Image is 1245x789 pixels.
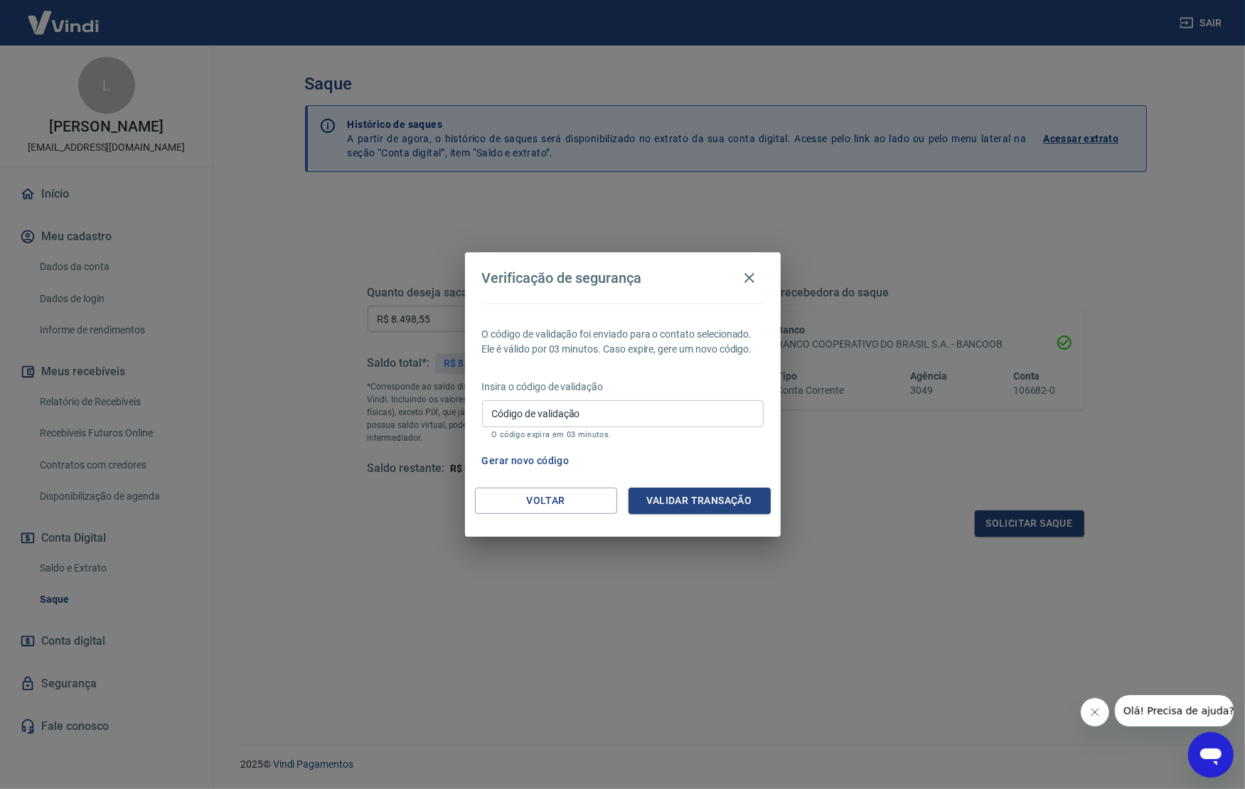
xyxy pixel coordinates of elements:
[475,488,617,514] button: Voltar
[482,269,642,286] h4: Verificação de segurança
[1188,732,1234,778] iframe: Botão para abrir a janela de mensagens
[1115,695,1234,726] iframe: Mensagem da empresa
[1081,698,1109,726] iframe: Fechar mensagem
[476,448,575,474] button: Gerar novo código
[482,380,764,394] p: Insira o código de validação
[629,488,771,514] button: Validar transação
[9,10,119,21] span: Olá! Precisa de ajuda?
[482,327,764,357] p: O código de validação foi enviado para o contato selecionado. Ele é válido por 03 minutos. Caso e...
[492,430,754,439] p: O código expira em 03 minutos.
